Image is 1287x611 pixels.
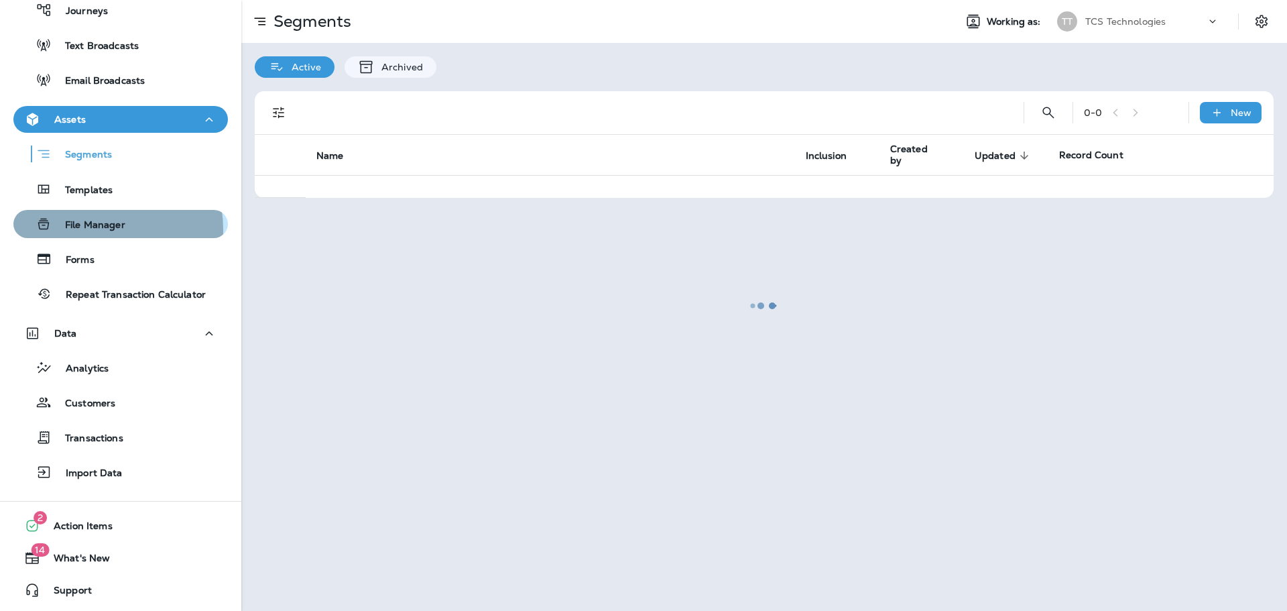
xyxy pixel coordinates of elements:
[52,149,112,162] p: Segments
[31,543,49,557] span: 14
[52,363,109,376] p: Analytics
[13,140,228,168] button: Segments
[52,184,113,197] p: Templates
[13,458,228,486] button: Import Data
[54,114,86,125] p: Assets
[52,467,123,480] p: Import Data
[52,219,125,232] p: File Manager
[13,545,228,571] button: 14What's New
[13,175,228,203] button: Templates
[13,353,228,382] button: Analytics
[52,254,95,267] p: Forms
[13,320,228,347] button: Data
[52,40,139,53] p: Text Broadcasts
[40,553,110,569] span: What's New
[13,210,228,238] button: File Manager
[13,66,228,94] button: Email Broadcasts
[52,289,206,302] p: Repeat Transaction Calculator
[13,512,228,539] button: 2Action Items
[13,280,228,308] button: Repeat Transaction Calculator
[34,511,47,524] span: 2
[1231,107,1251,118] p: New
[13,577,228,604] button: Support
[13,31,228,59] button: Text Broadcasts
[52,75,145,88] p: Email Broadcasts
[54,328,77,339] p: Data
[13,106,228,133] button: Assets
[13,245,228,273] button: Forms
[13,388,228,416] button: Customers
[40,520,113,537] span: Action Items
[52,398,115,410] p: Customers
[52,433,123,445] p: Transactions
[40,585,92,601] span: Support
[52,5,108,18] p: Journeys
[13,423,228,451] button: Transactions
